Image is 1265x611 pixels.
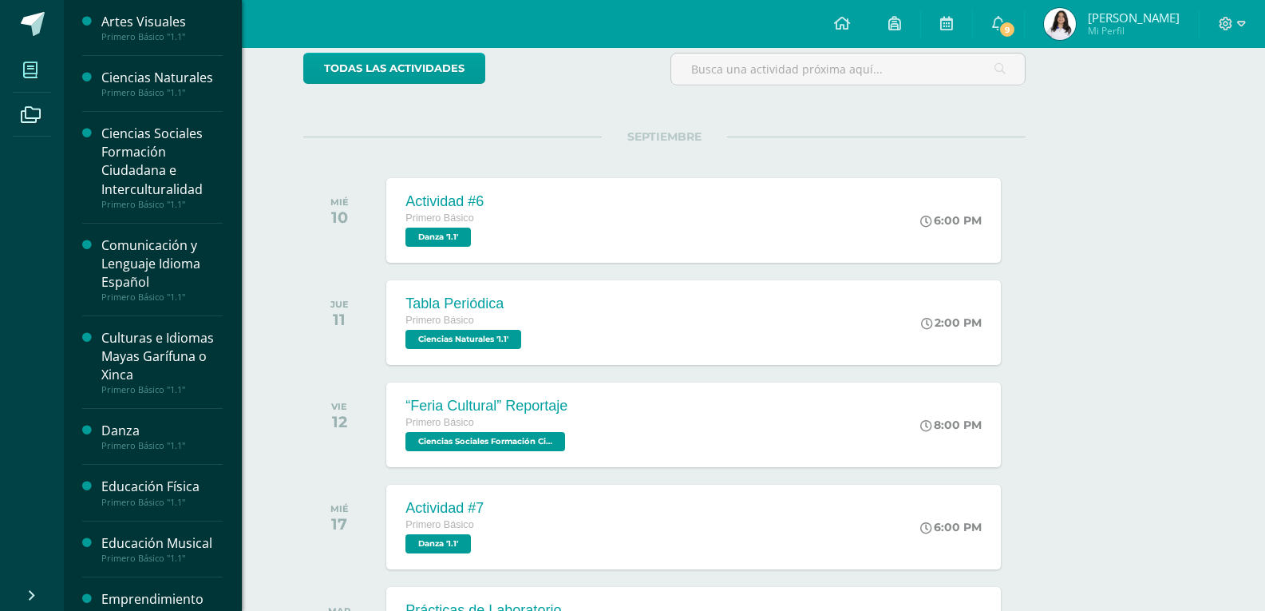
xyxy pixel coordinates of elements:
div: JUE [330,299,349,310]
a: DanzaPrimero Básico "1.1" [101,422,223,451]
a: Culturas e Idiomas Mayas Garífuna o XincaPrimero Básico "1.1" [101,329,223,395]
div: Educación Musical [101,534,223,553]
div: Actividad #7 [405,500,484,517]
span: [PERSON_NAME] [1088,10,1180,26]
div: Primero Básico "1.1" [101,440,223,451]
div: 10 [330,208,349,227]
img: a4beccd52d1e2b11f01c6d84d446bfb9.png [1044,8,1076,40]
div: VIE [331,401,347,412]
span: 9 [998,21,1016,38]
div: Primero Básico "1.1" [101,87,223,98]
span: Primero Básico [405,315,473,326]
div: Primero Básico "1.1" [101,384,223,395]
span: Danza '1.1' [405,228,471,247]
a: Comunicación y Lenguaje Idioma EspañolPrimero Básico "1.1" [101,236,223,303]
div: 8:00 PM [920,418,982,432]
div: Ciencias Naturales [101,69,223,87]
div: 12 [331,412,347,431]
div: Primero Básico "1.1" [101,292,223,303]
a: Ciencias Sociales Formación Ciudadana e InterculturalidadPrimero Básico "1.1" [101,125,223,209]
span: Ciencias Naturales '1.1' [405,330,521,349]
a: Educación FísicaPrimero Básico "1.1" [101,478,223,507]
div: “Feria Cultural” Reportaje [405,398,569,415]
div: Tabla Periódica [405,296,525,312]
a: todas las Actividades [303,53,485,84]
div: 11 [330,310,349,329]
div: Primero Básico "1.1" [101,497,223,508]
a: Educación MusicalPrimero Básico "1.1" [101,534,223,564]
div: Primero Básico "1.1" [101,31,223,42]
div: 17 [330,514,349,534]
div: Artes Visuales [101,13,223,31]
span: Ciencias Sociales Formación Ciudadana e Interculturalidad '1.1' [405,432,565,451]
div: Primero Básico "1.1" [101,199,223,210]
div: Culturas e Idiomas Mayas Garífuna o Xinca [101,329,223,384]
div: Danza [101,422,223,440]
input: Busca una actividad próxima aquí... [671,54,1025,85]
span: Mi Perfil [1088,24,1180,38]
div: Ciencias Sociales Formación Ciudadana e Interculturalidad [101,125,223,198]
div: 6:00 PM [920,213,982,228]
span: Primero Básico [405,212,473,224]
span: Primero Básico [405,519,473,530]
a: Artes VisualesPrimero Básico "1.1" [101,13,223,42]
div: Educación Física [101,478,223,496]
span: Danza '1.1' [405,534,471,553]
div: Primero Básico "1.1" [101,553,223,564]
span: Primero Básico [405,417,473,428]
div: 6:00 PM [920,520,982,534]
div: MIÉ [330,503,349,514]
div: Comunicación y Lenguaje Idioma Español [101,236,223,292]
a: Ciencias NaturalesPrimero Básico "1.1" [101,69,223,98]
div: Actividad #6 [405,193,484,210]
div: 2:00 PM [921,315,982,330]
div: MIÉ [330,196,349,208]
span: SEPTIEMBRE [602,129,727,144]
